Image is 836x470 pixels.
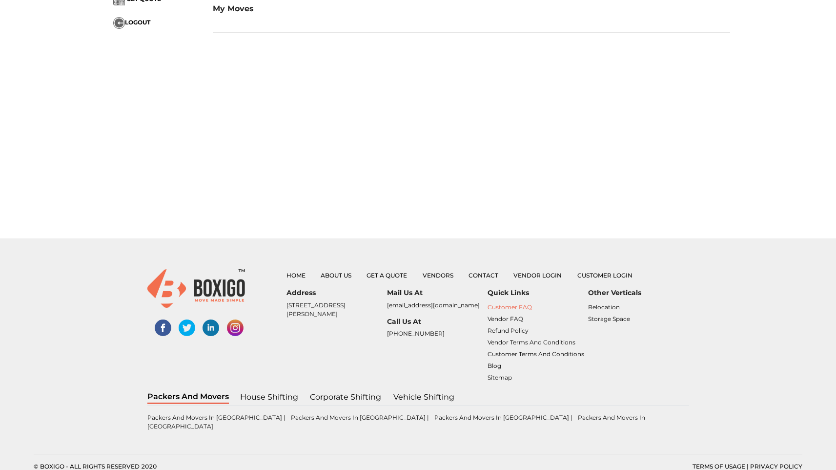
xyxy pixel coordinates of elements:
span: LOGOUT [125,19,150,26]
a: Relocation [588,303,620,311]
a: [PHONE_NUMBER] [387,330,445,337]
a: Blog [488,362,501,369]
a: Sitemap [488,374,512,381]
h3: My Moves [213,4,730,13]
h6: Mail Us At [387,289,488,297]
a: About Us [321,272,351,279]
img: instagram-social-links [227,320,244,336]
h6: Call Us At [387,318,488,326]
a: Customer Login [577,272,632,279]
a: Corporate shifting [309,391,382,404]
a: privacy policy [750,463,802,470]
a: Storage Space [588,315,630,322]
a: Packers and Movers in [GEOGRAPHIC_DATA] | [147,414,287,421]
a: Packers and Movers in [GEOGRAPHIC_DATA] | [291,414,430,421]
a: Vendor Terms and Conditions [488,339,575,346]
img: boxigo_logo_small [147,269,245,308]
h6: Quick Links [488,289,588,297]
a: Vendors [423,272,453,279]
img: linked-in-social-links [203,320,219,336]
a: Customer Terms and Conditions [488,350,584,358]
a: House shifting [240,391,299,404]
a: Customer FAQ [488,303,532,311]
p: [STREET_ADDRESS][PERSON_NAME] [286,301,387,319]
a: terms of usage [693,463,745,470]
a: Packers and Movers in [GEOGRAPHIC_DATA] [147,414,645,430]
a: Get a Quote [367,272,407,279]
h6: Other Verticals [588,289,689,297]
img: ... [113,17,125,29]
a: Packers and Movers in [GEOGRAPHIC_DATA] | [434,414,574,421]
img: facebook-social-links [155,320,171,336]
a: Vendor FAQ [488,315,523,322]
button: ...LOGOUT [113,17,150,29]
h6: Address [286,289,387,297]
a: Contact [469,272,498,279]
a: Packers and Movers [147,391,229,404]
a: [EMAIL_ADDRESS][DOMAIN_NAME] [387,301,480,309]
a: Refund Policy [488,327,529,334]
a: Vehicle Shifting [393,391,455,404]
a: Vendor Login [513,272,562,279]
a: Home [286,272,306,279]
img: twitter-social-links [179,320,195,336]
